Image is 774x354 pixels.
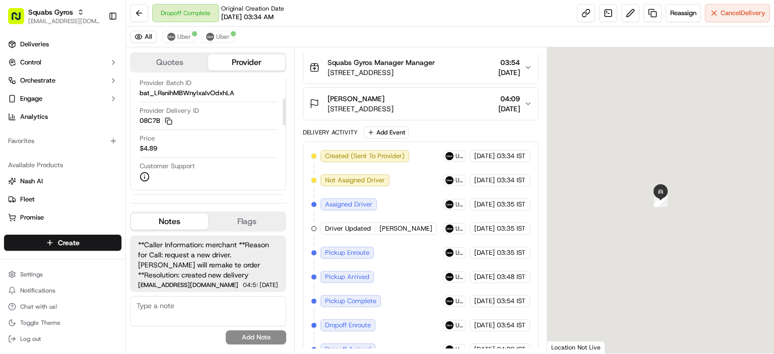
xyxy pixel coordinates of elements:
span: Notifications [20,287,55,295]
span: Uber [216,33,230,41]
button: CancelDelivery [705,4,770,22]
img: 1736555255976-a54dd68f-1ca7-489b-9aae-adbdc363a1c4 [20,183,28,191]
img: uber-new-logo.jpeg [445,273,454,281]
span: Promise [20,213,44,222]
span: 03:34 IST [497,176,526,185]
span: [DATE] [474,248,495,257]
span: Uber [456,321,463,329]
a: 📗Knowledge Base [6,221,81,239]
span: 03:54 [498,57,520,67]
span: Assigned Driver [325,200,372,209]
span: 03:35 IST [497,200,526,209]
span: Provider Batch ID [140,79,191,88]
div: 9 [655,194,668,207]
img: uber-new-logo.jpeg [445,297,454,305]
img: Nash [10,10,30,30]
span: API Documentation [95,225,162,235]
button: See all [156,128,183,140]
span: Dropoff Arrived [325,345,371,354]
span: [STREET_ADDRESS] [328,104,394,114]
span: [DATE] [498,104,520,114]
img: uber-new-logo.jpeg [445,321,454,329]
span: 04:55 [243,282,257,288]
span: Uber [456,249,463,257]
img: uber-new-logo.jpeg [445,249,454,257]
button: All [130,31,157,43]
span: [DATE] [498,67,520,78]
button: [EMAIL_ADDRESS][DOMAIN_NAME] [28,17,100,25]
button: Nash AI [4,173,121,189]
span: • [84,183,87,191]
img: 1736555255976-a54dd68f-1ca7-489b-9aae-adbdc363a1c4 [10,96,28,114]
button: Fleet [4,191,121,207]
img: uber-new-logo.jpeg [445,176,454,184]
span: [PERSON_NAME] [379,224,432,233]
span: Dropoff Enroute [325,321,371,330]
div: Past conversations [10,130,68,138]
span: Original Creation Date [221,5,284,13]
button: Quotes [131,54,208,70]
span: Pickup Enroute [325,248,369,257]
span: 03:34 IST [497,152,526,161]
span: [DATE] [260,282,278,288]
p: Welcome 👋 [10,40,183,56]
button: Orchestrate [4,73,121,89]
div: 📗 [10,226,18,234]
img: uber-new-logo.jpeg [445,225,454,233]
span: [PERSON_NAME] [31,156,82,164]
div: Delivery Activity [303,128,358,136]
span: [EMAIL_ADDRESS][DOMAIN_NAME] [138,282,238,288]
span: bat_LRsnihMBWnylxaIvOdxhLA [140,89,234,98]
span: Uber [456,297,463,305]
span: 04:09 [498,94,520,104]
span: Squabs Gyros [28,7,73,17]
span: Uber [456,345,463,353]
button: Start new chat [171,99,183,111]
button: Toggle Theme [4,316,121,330]
a: Analytics [4,109,121,125]
a: 💻API Documentation [81,221,166,239]
button: Notifications [4,284,121,298]
div: Location Not Live [547,341,605,353]
span: Settings [20,270,43,278]
img: uber-new-logo.jpeg [445,345,454,353]
img: uber-new-logo.jpeg [206,33,214,41]
button: Promise [4,209,121,226]
span: Pylon [100,249,122,257]
span: Uber [456,200,463,208]
button: Uber [202,31,234,43]
span: Uber [456,152,463,160]
span: 03:54 IST [497,297,526,306]
span: $4.89 [140,144,157,153]
span: Fleet [20,195,35,204]
div: 11 [654,194,667,207]
span: Chat with us! [20,303,57,311]
img: uber-new-logo.jpeg [445,152,454,160]
img: Angelique Valdez [10,146,26,162]
span: 03:48 IST [497,272,526,281]
a: Fleet [8,195,117,204]
div: Favorites [4,133,121,149]
span: [DATE] [474,176,495,185]
span: Toggle Theme [20,319,60,327]
button: Notes [131,214,208,230]
span: [DATE] [474,224,495,233]
span: Driver Updated [325,224,371,233]
span: Cancel Delivery [721,9,765,18]
button: Reassign [666,4,701,22]
button: Squabs Gyros Manager Manager[STREET_ADDRESS]03:54[DATE] [303,51,538,84]
span: [DATE] [474,200,495,209]
button: Chat with us! [4,300,121,314]
span: [DATE] [474,321,495,330]
span: [PERSON_NAME] [31,183,82,191]
span: [DATE] [474,345,495,354]
button: Squabs Gyros[EMAIL_ADDRESS][DOMAIN_NAME] [4,4,104,28]
span: Engage [20,94,42,103]
span: Uber [177,33,191,41]
span: [STREET_ADDRESS] [328,67,435,78]
a: Powered byPylon [71,249,122,257]
div: Start new chat [45,96,165,106]
button: Create [4,235,121,251]
img: 1738778727109-b901c2ba-d612-49f7-a14d-d897ce62d23f [21,96,39,114]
